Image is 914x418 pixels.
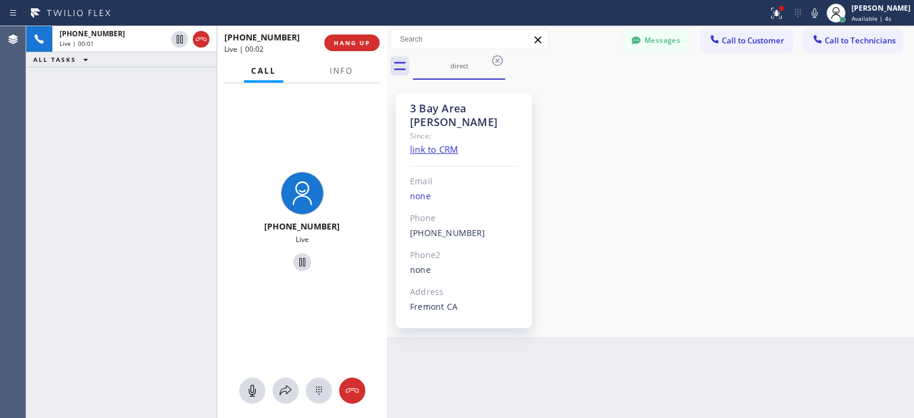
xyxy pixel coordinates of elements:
[722,35,784,46] span: Call to Customer
[410,102,518,129] div: 3 Bay Area [PERSON_NAME]
[804,29,902,52] button: Call to Technicians
[410,129,518,143] div: Since:
[239,378,265,404] button: Mute
[224,44,264,54] span: Live | 00:02
[410,249,518,262] div: Phone2
[293,253,311,271] button: Hold Customer
[410,143,458,155] a: link to CRM
[852,14,891,23] span: Available | 4s
[806,5,823,21] button: Mute
[410,190,518,203] div: none
[414,61,504,70] div: direct
[60,29,125,39] span: [PHONE_NUMBER]
[244,59,283,83] button: Call
[410,263,518,277] div: none
[410,285,518,299] div: Address
[624,29,689,52] button: Messages
[171,31,188,48] button: Hold Customer
[410,175,518,188] div: Email
[825,35,896,46] span: Call to Technicians
[410,227,486,238] a: [PHONE_NUMBER]
[224,32,300,43] span: [PHONE_NUMBER]
[306,378,332,404] button: Open dialpad
[26,52,100,67] button: ALL TASKS
[701,29,792,52] button: Call to Customer
[324,34,380,51] button: HANG UP
[193,31,209,48] button: Hang up
[323,59,360,83] button: Info
[852,3,910,13] div: [PERSON_NAME]
[410,212,518,225] div: Phone
[391,30,548,49] input: Search
[334,39,370,47] span: HANG UP
[273,378,299,404] button: Open directory
[251,65,276,76] span: Call
[33,55,76,64] span: ALL TASKS
[339,378,365,404] button: Hang up
[330,65,353,76] span: Info
[264,221,340,232] span: [PHONE_NUMBER]
[410,300,518,314] div: Fremont CA
[296,234,309,244] span: Live
[60,39,94,48] span: Live | 00:01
